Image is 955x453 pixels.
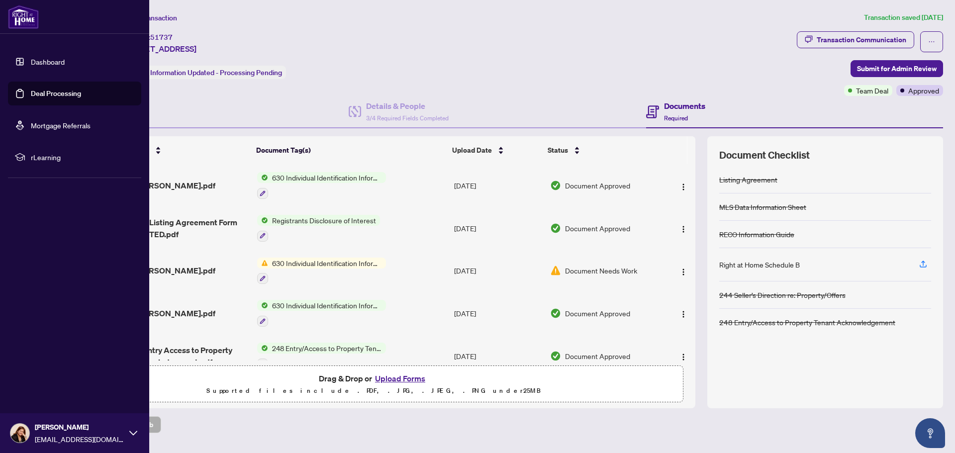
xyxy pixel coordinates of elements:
[450,250,546,292] td: [DATE]
[450,207,546,250] td: [DATE]
[550,180,561,191] img: Document Status
[928,38,935,45] span: ellipsis
[257,300,268,311] img: Status Icon
[450,335,546,377] td: [DATE]
[856,85,888,96] span: Team Deal
[817,32,906,48] div: Transaction Communication
[719,201,806,212] div: MLS Data Information Sheet
[8,5,39,29] img: logo
[565,351,630,362] span: Document Approved
[544,136,660,164] th: Status
[150,33,173,42] span: 51737
[257,300,386,327] button: Status Icon630 Individual Identification Information Record
[366,100,449,112] h4: Details & People
[675,305,691,321] button: Logo
[106,180,215,191] span: Fintract [PERSON_NAME].pdf
[565,223,630,234] span: Document Approved
[257,215,268,226] img: Status Icon
[679,183,687,191] img: Logo
[565,180,630,191] span: Document Approved
[719,174,777,185] div: Listing Agreement
[268,300,386,311] span: 630 Individual Identification Information Record
[450,164,546,207] td: [DATE]
[675,348,691,364] button: Logo
[70,385,677,397] p: Supported files include .PDF, .JPG, .JPEG, .PNG under 25 MB
[257,343,386,369] button: Status Icon248 Entry/Access to Property Tenant Acknowledgement
[719,148,810,162] span: Document Checklist
[548,145,568,156] span: Status
[31,121,91,130] a: Mortgage Referrals
[257,343,268,354] img: Status Icon
[268,343,386,354] span: 248 Entry/Access to Property Tenant Acknowledgement
[550,351,561,362] img: Document Status
[550,223,561,234] img: Document Status
[675,178,691,193] button: Logo
[719,289,846,300] div: 244 Seller’s Direction re: Property/Offers
[35,434,124,445] span: [EMAIL_ADDRESS][DOMAIN_NAME]
[675,220,691,236] button: Logo
[372,372,428,385] button: Upload Forms
[664,114,688,122] span: Required
[450,292,546,335] td: [DATE]
[268,215,380,226] span: Registrants Disclosure of Interest
[864,12,943,23] article: Transaction saved [DATE]
[64,366,683,403] span: Drag & Drop orUpload FormsSupported files include .PDF, .JPG, .JPEG, .PNG under25MB
[679,353,687,361] img: Logo
[908,85,939,96] span: Approved
[719,259,800,270] div: Right at Home Schedule B
[915,418,945,448] button: Open asap
[257,258,386,284] button: Status Icon630 Individual Identification Information Record
[123,43,196,55] span: [STREET_ADDRESS]
[679,225,687,233] img: Logo
[550,265,561,276] img: Document Status
[675,263,691,278] button: Logo
[252,136,449,164] th: Document Tag(s)
[366,114,449,122] span: 3/4 Required Fields Completed
[851,60,943,77] button: Submit for Admin Review
[106,344,249,368] span: Form 208 Entry Access to Property Seller Acknowledgement.pdf
[679,268,687,276] img: Logo
[565,265,637,276] span: Document Needs Work
[268,258,386,269] span: 630 Individual Identification Information Record
[857,61,937,77] span: Submit for Admin Review
[35,422,124,433] span: [PERSON_NAME]
[106,307,215,319] span: Fintract [PERSON_NAME].pdf
[268,172,386,183] span: 630 Individual Identification Information Record
[679,310,687,318] img: Logo
[102,136,252,164] th: (9) File Name
[124,13,177,22] span: View Transaction
[10,424,29,443] img: Profile Icon
[664,100,705,112] h4: Documents
[106,216,249,240] span: Pages from Listing Agreement Form 271 EXECUTED.pdf
[257,215,380,242] button: Status IconRegistrants Disclosure of Interest
[452,145,492,156] span: Upload Date
[106,265,215,276] span: Fintract [PERSON_NAME].pdf
[319,372,428,385] span: Drag & Drop or
[257,172,268,183] img: Status Icon
[123,66,286,79] div: Status:
[150,68,282,77] span: Information Updated - Processing Pending
[31,152,134,163] span: rLearning
[550,308,561,319] img: Document Status
[31,57,65,66] a: Dashboard
[797,31,914,48] button: Transaction Communication
[257,258,268,269] img: Status Icon
[31,89,81,98] a: Deal Processing
[565,308,630,319] span: Document Approved
[719,317,895,328] div: 248 Entry/Access to Property Tenant Acknowledgement
[719,229,794,240] div: RECO Information Guide
[257,172,386,199] button: Status Icon630 Individual Identification Information Record
[448,136,544,164] th: Upload Date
